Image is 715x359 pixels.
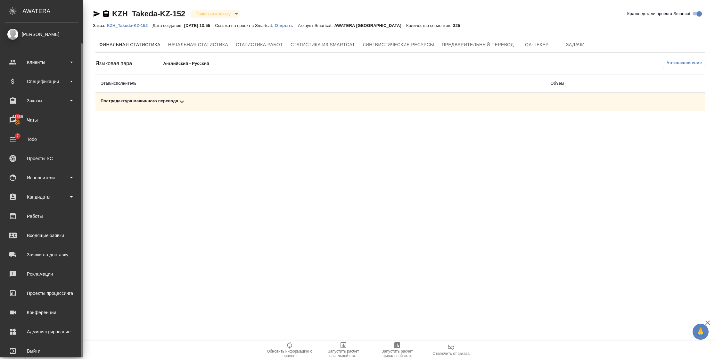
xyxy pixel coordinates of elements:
[12,133,22,139] span: 7
[275,22,298,28] a: Открыть
[5,96,78,106] div: Заказы
[93,23,107,28] p: Заказ:
[263,341,316,359] button: Обновить информацию о проекте
[406,23,453,28] p: Количество сегментов:
[663,58,705,68] button: Автоназначение
[93,10,101,18] button: Скопировать ссылку для ЯМессенджера
[2,208,82,224] a: Работы
[334,23,406,28] p: AWATERA [GEOGRAPHIC_DATA]
[102,10,110,18] button: Скопировать ссылку
[95,60,163,67] div: Языковая пара
[184,23,215,28] p: [DATE] 13:55
[545,74,657,93] th: Объем
[666,60,702,66] span: Автоназначение
[193,11,232,17] button: Привязан к заказу
[152,23,184,28] p: Дата создания:
[442,41,514,49] span: Предварительный перевод
[5,231,78,240] div: Входящие заявки
[374,349,420,358] span: Запустить расчет финальной стат.
[320,349,366,358] span: Запустить расчет начальной стат.
[291,41,355,49] span: Статистика из Smartcat
[5,346,78,356] div: Выйти
[5,269,78,279] div: Рекламации
[236,41,283,49] span: Статистика работ
[5,250,78,260] div: Заявки на доставку
[5,115,78,125] div: Чаты
[5,31,78,38] div: [PERSON_NAME]
[267,349,313,358] span: Обновить информацию о проекте
[298,23,334,28] p: Аккаунт Smartcat:
[168,41,228,49] span: Начальная статистика
[275,23,298,28] p: Открыть
[2,227,82,244] a: Входящие заявки
[8,114,27,120] span: 41589
[2,324,82,340] a: Администрирование
[370,341,424,359] button: Запустить расчет финальной стат.
[453,23,465,28] p: 325
[2,285,82,301] a: Проекты процессинга
[5,192,78,202] div: Кандидаты
[95,74,545,93] th: Этап/исполнитель
[190,10,240,18] div: Привязан к заказу
[5,173,78,183] div: Исполнители
[2,247,82,263] a: Заявки на доставку
[5,154,78,163] div: Проекты SC
[2,304,82,321] a: Конференции
[22,5,83,18] div: AWATERA
[2,112,82,128] a: 41589Чаты
[107,22,152,28] a: KZH_Takeda-KZ-152
[627,11,690,17] span: Кратко детали проекта Smartcat
[2,266,82,282] a: Рекламации
[5,134,78,144] div: Todo
[424,341,478,359] button: Отключить от заказа
[99,41,160,49] span: Финальная статистика
[215,23,275,28] p: Ссылка на проект в Smartcat:
[693,324,709,340] button: 🙏
[522,41,552,49] span: QA-чекер
[112,9,185,18] a: KZH_Takeda-KZ-152
[695,325,706,338] span: 🙏
[163,60,299,67] p: Английский - Русский
[5,77,78,86] div: Спецификации
[2,343,82,359] a: Выйти
[5,288,78,298] div: Проекты процессинга
[107,23,152,28] p: KZH_Takeda-KZ-152
[101,98,540,106] div: Toggle Row Expanded
[5,308,78,317] div: Конференции
[432,351,470,356] span: Отключить от заказа
[5,327,78,337] div: Администрирование
[2,131,82,147] a: 7Todo
[363,41,434,49] span: Лингвистические ресурсы
[2,150,82,167] a: Проекты SC
[5,57,78,67] div: Клиенты
[316,341,370,359] button: Запустить расчет начальной стат.
[5,211,78,221] div: Работы
[560,41,591,49] span: Задачи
